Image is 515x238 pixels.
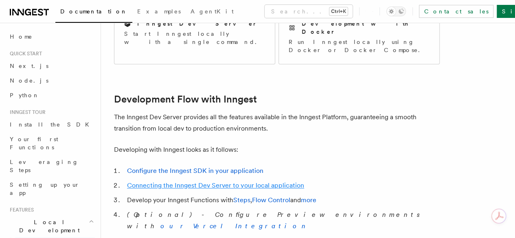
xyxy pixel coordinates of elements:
[55,2,132,23] a: Documentation
[60,8,127,15] span: Documentation
[233,196,250,204] a: Steps
[7,215,96,238] button: Local Development
[191,8,234,15] span: AgentKit
[7,109,46,116] span: Inngest tour
[137,8,181,15] span: Examples
[114,9,275,64] a: Inngest Dev ServerStart Inngest locally with a single command.
[10,33,33,41] span: Home
[252,196,290,204] a: Flow Control
[10,77,48,84] span: Node.js
[127,167,263,175] a: Configure the Inngest SDK in your application
[114,111,440,134] p: The Inngest Dev Server provides all the features available in the Inngest Platform, guaranteeing ...
[186,2,239,22] a: AgentKit
[132,2,186,22] a: Examples
[278,9,440,64] a: Development with DockerRun Inngest locally using Docker or Docker Compose.
[301,196,316,204] a: more
[7,155,96,177] a: Leveraging Steps
[7,73,96,88] a: Node.js
[10,136,58,151] span: Your first Functions
[302,20,430,36] h2: Development with Docker
[10,92,39,98] span: Python
[124,30,265,46] p: Start Inngest locally with a single command.
[10,121,94,128] span: Install the SDK
[7,117,96,132] a: Install the SDK
[127,181,304,189] a: Connecting the Inngest Dev Server to your local application
[386,7,406,16] button: Toggle dark mode
[289,38,430,54] p: Run Inngest locally using Docker or Docker Compose.
[160,222,309,230] a: our Vercel Integration
[7,177,96,200] a: Setting up your app
[7,29,96,44] a: Home
[329,7,348,15] kbd: Ctrl+K
[265,5,353,18] button: Search...Ctrl+K
[10,159,79,173] span: Leveraging Steps
[125,194,440,206] li: Develop your Inngest Functions with , and
[419,5,493,18] a: Contact sales
[7,207,34,213] span: Features
[127,211,425,230] em: (Optional) - Configure Preview environments with
[10,63,48,69] span: Next.js
[114,94,257,105] a: Development Flow with Inngest
[114,144,440,155] p: Developing with Inngest looks as it follows:
[137,20,257,28] h2: Inngest Dev Server
[7,88,96,103] a: Python
[7,218,89,234] span: Local Development
[7,59,96,73] a: Next.js
[7,132,96,155] a: Your first Functions
[10,181,80,196] span: Setting up your app
[7,50,42,57] span: Quick start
